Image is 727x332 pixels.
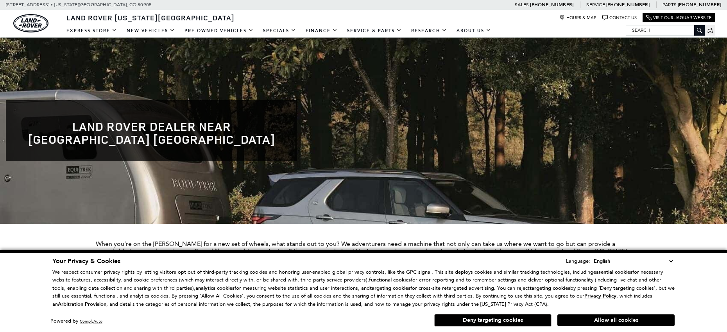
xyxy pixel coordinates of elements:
[452,24,496,38] a: About Us
[593,269,632,276] strong: essential cookies
[18,120,285,146] h1: Land Rover Dealer near [GEOGRAPHIC_DATA] [GEOGRAPHIC_DATA]
[122,24,180,38] a: New Vehicles
[52,268,675,309] p: We respect consumer privacy rights by letting visitors opt out of third-party tracking cookies an...
[96,240,631,262] p: When you’re on the [PERSON_NAME] for a new set of wheels, what stands out to you? We adventurers ...
[515,2,529,7] span: Sales
[180,24,258,38] a: Pre-Owned Vehicles
[62,24,496,38] nav: Main Navigation
[559,15,596,21] a: Hours & Map
[592,257,675,265] select: Language Select
[566,258,590,263] div: Language:
[584,293,616,299] a: Privacy Policy
[66,13,235,22] span: Land Rover [US_STATE][GEOGRAPHIC_DATA]
[6,2,152,7] a: [STREET_ADDRESS] • [US_STATE][GEOGRAPHIC_DATA], CO 80905
[80,319,102,324] a: ComplyAuto
[646,15,712,21] a: Visit Our Jaguar Website
[557,314,675,326] button: Allow all cookies
[370,285,410,292] strong: targeting cookies
[52,257,120,265] span: Your Privacy & Cookies
[626,25,704,35] input: Search
[678,2,721,8] a: [PHONE_NUMBER]
[195,285,235,292] strong: analytics cookies
[434,314,552,327] button: Deny targeting cookies
[584,292,616,300] u: Privacy Policy
[530,285,570,292] strong: targeting cookies
[530,2,573,8] a: [PHONE_NUMBER]
[62,13,239,22] a: Land Rover [US_STATE][GEOGRAPHIC_DATA]
[586,2,605,7] span: Service
[258,24,301,38] a: Specials
[663,2,677,7] span: Parts
[406,24,452,38] a: Research
[369,276,411,283] strong: functional cookies
[58,301,106,308] strong: Arbitration Provision
[342,24,406,38] a: Service & Parts
[606,2,650,8] a: [PHONE_NUMBER]
[301,24,342,38] a: Finance
[50,319,102,324] div: Powered by
[602,15,637,21] a: Contact Us
[13,14,48,32] a: land-rover
[62,24,122,38] a: EXPRESS STORE
[13,14,48,32] img: Land Rover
